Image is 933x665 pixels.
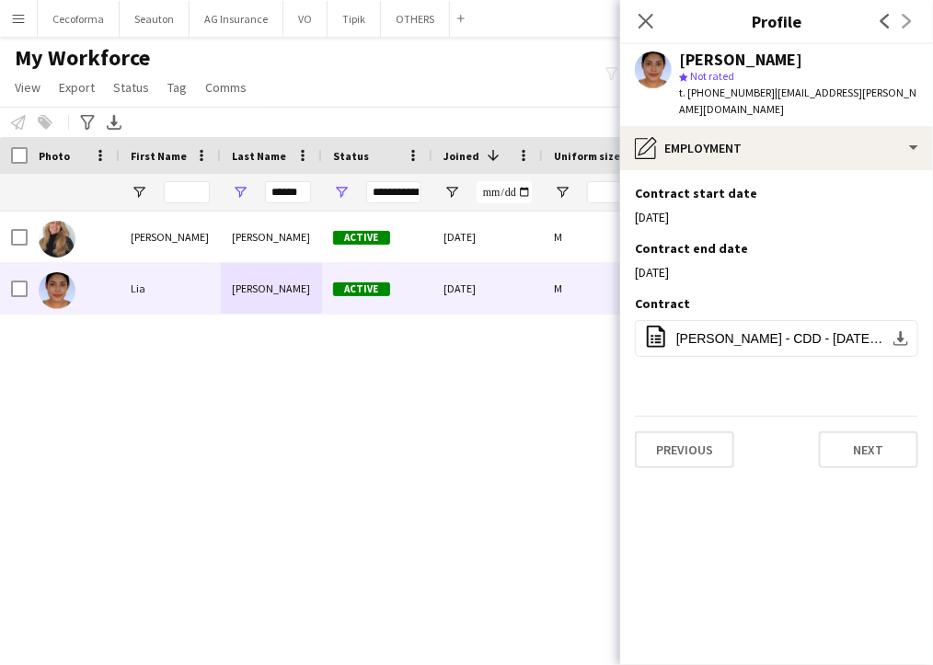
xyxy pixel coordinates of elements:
img: Sophie Medina Bonilla [39,221,75,258]
span: [PERSON_NAME] - CDD - [DATE]-[DATE].pdf [676,331,884,346]
input: Last Name Filter Input [265,181,311,203]
div: [PERSON_NAME] [221,263,322,314]
button: Tipik [328,1,381,37]
span: Uniform size [554,149,620,163]
div: [DATE] [635,264,918,281]
span: Joined [443,149,479,163]
a: Export [52,75,102,99]
input: Uniform size Filter Input [587,181,716,203]
div: Lia [120,263,221,314]
span: Comms [205,79,247,96]
span: t. [PHONE_NUMBER] [679,86,775,99]
button: VO [283,1,328,37]
button: [PERSON_NAME] - CDD - [DATE]-[DATE].pdf [635,320,918,357]
button: Open Filter Menu [443,184,460,201]
button: Seauton [120,1,190,37]
img: Lia Medina [39,272,75,309]
span: Active [333,282,390,296]
input: Joined Filter Input [477,181,532,203]
h3: Profile [620,9,933,33]
span: Photo [39,149,70,163]
button: Open Filter Menu [333,184,350,201]
input: First Name Filter Input [164,181,210,203]
app-action-btn: Export XLSX [103,111,125,133]
button: Next [819,431,918,468]
div: [PERSON_NAME] [221,212,322,262]
div: Employment [620,126,933,170]
button: Open Filter Menu [554,184,570,201]
div: [DATE] [432,263,543,314]
h3: Contract start date [635,185,757,201]
span: My Workforce [15,44,150,72]
div: [PERSON_NAME] [120,212,221,262]
span: Export [59,79,95,96]
span: | [EMAIL_ADDRESS][PERSON_NAME][DOMAIN_NAME] [679,86,916,116]
h3: Contract end date [635,240,748,257]
span: Not rated [690,69,734,83]
button: Open Filter Menu [131,184,147,201]
span: Status [113,79,149,96]
span: M [554,230,562,244]
span: First Name [131,149,187,163]
button: Previous [635,431,734,468]
button: AG Insurance [190,1,283,37]
span: Active [333,231,390,245]
button: Cecoforma [38,1,120,37]
app-action-btn: Advanced filters [76,111,98,133]
div: [PERSON_NAME] [679,52,802,68]
h3: Contract [635,295,690,312]
a: Tag [160,75,194,99]
div: [DATE] [635,209,918,225]
div: [DATE] [432,212,543,262]
a: View [7,75,48,99]
button: Open Filter Menu [232,184,248,201]
span: M [554,281,562,295]
span: View [15,79,40,96]
button: OTHERS [381,1,450,37]
a: Status [106,75,156,99]
span: Last Name [232,149,286,163]
a: Comms [198,75,254,99]
span: Tag [167,79,187,96]
span: Status [333,149,369,163]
